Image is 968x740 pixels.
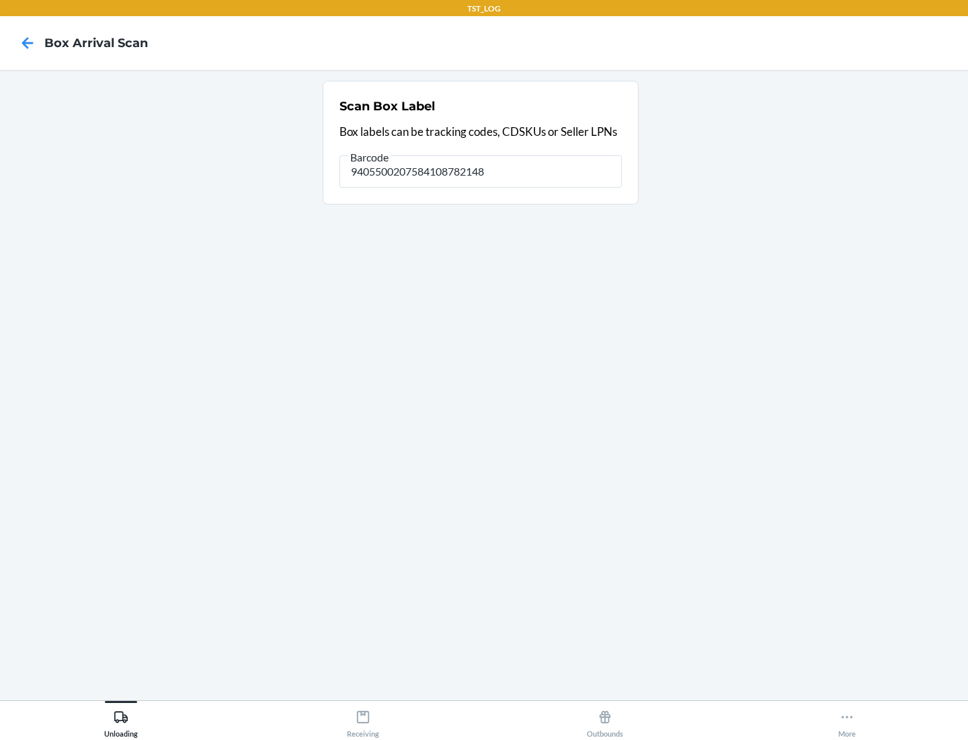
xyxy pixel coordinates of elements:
[104,704,138,738] div: Unloading
[339,123,622,141] p: Box labels can be tracking codes, CDSKUs or Seller LPNs
[339,98,435,115] h2: Scan Box Label
[587,704,623,738] div: Outbounds
[339,155,622,188] input: Barcode
[44,34,148,52] h4: Box Arrival Scan
[838,704,856,738] div: More
[347,704,379,738] div: Receiving
[467,3,501,15] p: TST_LOG
[726,701,968,738] button: More
[484,701,726,738] button: Outbounds
[348,151,391,164] span: Barcode
[242,701,484,738] button: Receiving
